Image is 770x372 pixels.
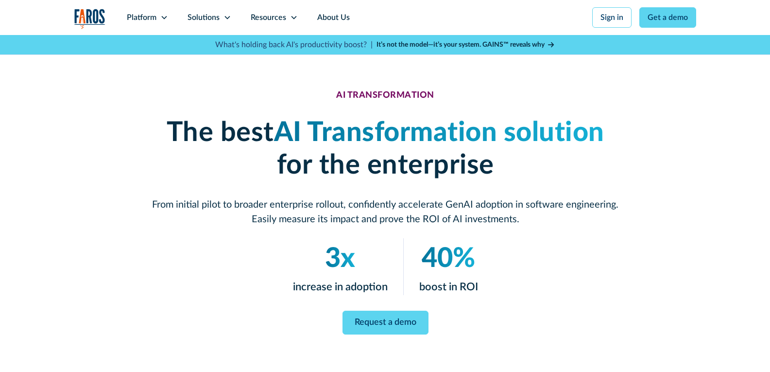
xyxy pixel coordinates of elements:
a: home [74,9,105,29]
a: Request a demo [342,311,428,335]
p: From initial pilot to broader enterprise rollout, confidently accelerate GenAI adoption in softwa... [152,197,618,227]
strong: It’s not the model—it’s your system. GAINS™ reveals why [376,41,545,48]
p: What's holding back AI's productivity boost? | [215,39,373,51]
a: Sign in [592,7,632,28]
em: 3x [325,245,355,272]
div: Platform [127,12,156,23]
strong: for the enterprise [276,152,494,179]
div: Resources [251,12,286,23]
a: Get a demo [639,7,696,28]
img: Logo of the analytics and reporting company Faros. [74,9,105,29]
strong: The best [166,119,274,146]
p: increase in adoption [292,279,387,295]
div: Solutions [188,12,220,23]
p: boost in ROI [419,279,478,295]
em: 40% [422,245,475,272]
div: AI TRANSFORMATION [336,90,434,101]
a: It’s not the model—it’s your system. GAINS™ reveals why [376,40,555,50]
em: AI Transformation solution [274,119,604,146]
